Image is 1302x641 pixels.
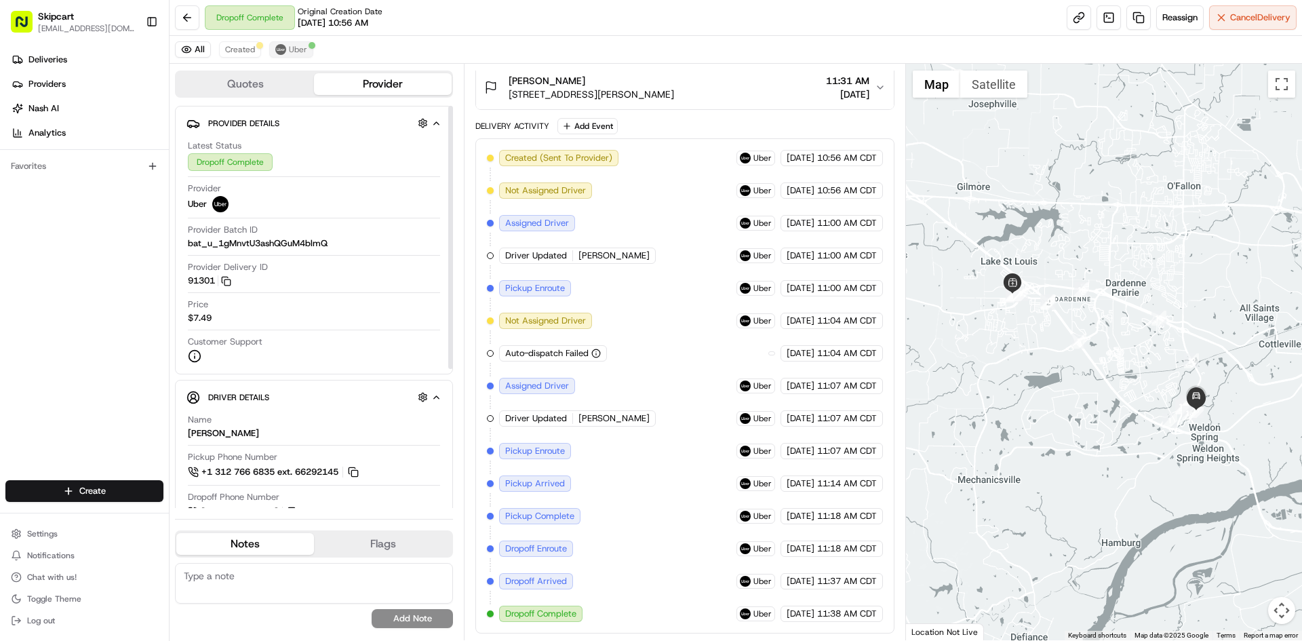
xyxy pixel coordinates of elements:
[1268,597,1295,624] button: Map camera controls
[753,381,772,391] span: Uber
[753,218,772,229] span: Uber
[509,74,585,88] span: [PERSON_NAME]
[188,198,207,210] span: Uber
[817,478,877,490] span: 11:14 AM CDT
[476,66,893,109] button: [PERSON_NAME][STREET_ADDRESS][PERSON_NAME]11:31 AM[DATE]
[96,229,164,240] a: Powered byPylon
[28,78,66,90] span: Providers
[787,575,814,587] span: [DATE]
[298,17,368,29] span: [DATE] 10:56 AM
[188,224,258,236] span: Provider Batch ID
[505,347,589,360] span: Auto-dispatch Failed
[505,184,586,197] span: Not Assigned Driver
[753,478,772,489] span: Uber
[1040,294,1055,309] div: 4
[5,98,169,119] a: Nash AI
[5,524,163,543] button: Settings
[79,485,106,497] span: Create
[1184,353,1199,368] div: 12
[817,250,877,262] span: 11:00 AM CDT
[38,23,135,34] button: [EMAIL_ADDRESS][DOMAIN_NAME]
[175,41,211,58] button: All
[109,191,223,216] a: 💻API Documentation
[787,445,814,457] span: [DATE]
[1209,5,1297,30] button: CancelDelivery
[186,386,441,408] button: Driver Details
[753,185,772,196] span: Uber
[5,611,163,630] button: Log out
[188,140,241,152] span: Latest Status
[475,121,549,132] div: Delivery Activity
[188,275,231,287] button: 91301
[1182,406,1197,421] div: 16
[5,589,163,608] button: Toggle Theme
[753,576,772,587] span: Uber
[787,478,814,490] span: [DATE]
[787,543,814,555] span: [DATE]
[1151,311,1166,326] div: 11
[5,122,169,144] a: Analytics
[1068,631,1126,640] button: Keyboard shortcuts
[826,74,869,88] span: 11:31 AM
[1189,403,1204,418] div: 17
[787,152,814,164] span: [DATE]
[188,465,361,480] a: +1 312 766 6835 ext. 66292145
[14,130,38,154] img: 1736555255976-a54dd68f-1ca7-489b-9aae-adbdc363a1c4
[753,608,772,619] span: Uber
[787,608,814,620] span: [DATE]
[817,543,877,555] span: 11:18 AM CDT
[505,478,565,490] span: Pickup Arrived
[188,491,279,503] span: Dropoff Phone Number
[740,543,751,554] img: uber-new-logo.jpeg
[817,217,877,229] span: 11:00 AM CDT
[578,412,650,425] span: [PERSON_NAME]
[740,283,751,294] img: uber-new-logo.jpeg
[817,412,877,425] span: 11:07 AM CDT
[176,533,314,555] button: Notes
[906,623,984,640] div: Location Not Live
[753,153,772,163] span: Uber
[913,71,960,98] button: Show street map
[505,315,586,327] span: Not Assigned Driver
[753,446,772,457] span: Uber
[1074,282,1089,297] div: 10
[188,505,300,520] a: [PHONE_NUMBER]
[1135,632,1208,639] span: Map data ©2025 Google
[740,511,751,522] img: uber-new-logo.jpeg
[186,112,441,134] button: Provider Details
[176,73,314,95] button: Quotes
[212,196,229,212] img: uber-new-logo.jpeg
[5,5,140,38] button: Skipcart[EMAIL_ADDRESS][DOMAIN_NAME]
[1175,399,1190,414] div: 15
[787,250,814,262] span: [DATE]
[740,250,751,261] img: uber-new-logo.jpeg
[817,347,877,360] span: 11:04 AM CDT
[208,392,269,403] span: Driver Details
[188,182,221,195] span: Provider
[817,315,877,327] span: 11:04 AM CDT
[740,446,751,457] img: uber-new-logo.jpeg
[826,88,869,101] span: [DATE]
[509,88,674,101] span: [STREET_ADDRESS][PERSON_NAME]
[28,54,67,66] span: Deliveries
[289,44,307,55] span: Uber
[188,427,259,440] div: [PERSON_NAME]
[909,623,954,640] img: Google
[505,217,569,229] span: Assigned Driver
[1230,12,1290,24] span: Cancel Delivery
[740,153,751,163] img: uber-new-logo.jpeg
[269,41,313,58] button: Uber
[817,152,877,164] span: 10:56 AM CDT
[188,451,277,463] span: Pickup Phone Number
[787,510,814,522] span: [DATE]
[787,347,814,360] span: [DATE]
[201,466,338,478] span: +1 312 766 6835 ext. 66292145
[219,41,261,58] button: Created
[27,550,75,561] span: Notifications
[188,261,268,273] span: Provider Delivery ID
[5,49,169,71] a: Deliveries
[753,315,772,326] span: Uber
[817,575,877,587] span: 11:37 AM CDT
